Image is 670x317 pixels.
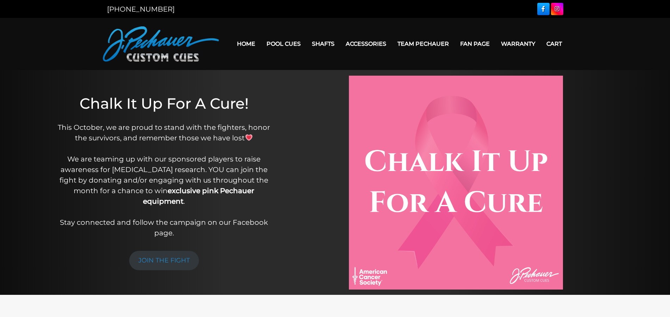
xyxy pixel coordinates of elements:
[129,251,199,270] a: JOIN THE FIGHT
[107,5,175,13] a: [PHONE_NUMBER]
[541,35,568,53] a: Cart
[495,35,541,53] a: Warranty
[455,35,495,53] a: Fan Page
[245,134,252,141] img: 💗
[143,186,254,205] strong: exclusive pink Pechauer equipment
[306,35,340,53] a: Shafts
[340,35,392,53] a: Accessories
[103,26,219,62] img: Pechauer Custom Cues
[54,95,274,112] h1: Chalk It Up For A Cure!
[231,35,261,53] a: Home
[392,35,455,53] a: Team Pechauer
[54,122,274,238] p: This October, we are proud to stand with the fighters, honor the survivors, and remember those we...
[261,35,306,53] a: Pool Cues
